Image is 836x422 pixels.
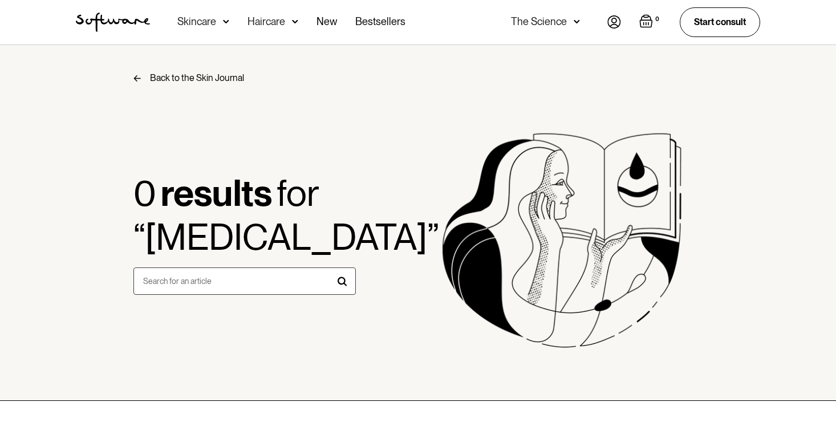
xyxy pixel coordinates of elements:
h1: 0 [133,171,156,215]
form: search form [133,267,355,295]
a: Start consult [680,7,760,36]
a: Open cart [639,14,662,30]
h3: for [277,171,319,215]
h2: results [161,171,272,215]
div: Skincare [177,16,216,27]
div: The Science [511,16,567,27]
img: arrow down [223,16,229,27]
a: Back to the Skin Journal [133,72,244,84]
div: Back to the Skin Journal [150,72,244,84]
div: Haircare [247,16,285,27]
img: arrow down [574,16,580,27]
img: Software Logo [76,13,150,32]
img: arrow down [292,16,298,27]
input: Search for an article [133,267,355,295]
a: home [76,13,150,32]
h4: “[MEDICAL_DATA]” [133,215,439,259]
div: 0 [653,14,662,25]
